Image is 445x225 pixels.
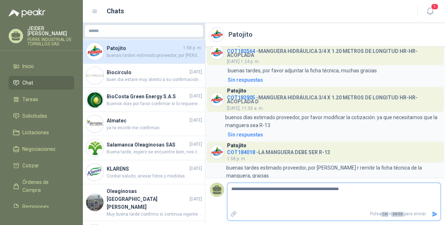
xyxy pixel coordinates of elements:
[190,165,202,172] span: [DATE]
[240,208,429,220] p: Pulsa + para enviar
[22,203,49,211] span: Remisiones
[226,164,441,180] p: buenas tardes estimado proveedor, por [PERSON_NAME] r remitir la ficha técnica de la manguera, gr...
[423,5,436,18] button: 1
[107,100,202,107] span: Buenos dias por favor confirmar si lo requieren en color especifico ?
[225,113,441,129] p: buenos días estimado proveedor, por favor modificar la cotización. ya que necesitamos que la mang...
[83,112,205,136] a: Company LogoAlmatec[DATE]ya te escribi me confirmas
[381,212,388,217] span: Ctrl
[83,88,205,112] a: Company LogoBioCosta Green Energy S.A.S[DATE]Buenos dias por favor confirmar si lo requieren en c...
[9,9,45,17] img: Logo peakr
[107,173,202,180] span: Cordial saludo, anexar fotos y medidas.
[210,28,224,41] img: Company Logo
[107,6,124,16] h1: Chats
[210,145,224,159] img: Company Logo
[107,211,202,218] span: Muy buena tarde confirmo si continua vigente disponibles quedo atento a su confirmacion
[9,175,74,197] a: Órdenes de Compra
[9,126,74,139] a: Licitaciones
[22,145,55,153] span: Negociaciones
[107,141,188,149] h4: Salamanca Oleaginosas SAS
[228,131,263,139] div: Sin respuestas
[86,91,103,108] img: Company Logo
[428,208,440,220] button: Enviar
[210,93,224,106] img: Company Logo
[227,59,260,64] span: [DATE] 1:24 p. m.
[22,162,39,170] span: Cotizar
[183,45,202,51] span: 1:58 p. m.
[83,40,205,64] a: Company LogoPatojito1:58 p. m.buenas tardes estimado proveedor, por [PERSON_NAME] r remitir la fi...
[190,117,202,124] span: [DATE]
[227,48,255,54] span: COT182564
[9,142,74,156] a: Negociaciones
[107,52,202,59] span: buenas tardes estimado proveedor, por [PERSON_NAME] r remitir la ficha técnica de la manguera, gr...
[227,89,246,93] h3: Patojito
[228,76,263,84] div: Sin respuestas
[391,212,404,217] span: ENTER
[190,141,202,148] span: [DATE]
[9,109,74,123] a: Solicitudes
[227,106,264,111] span: [DATE], 11:55 a. m.
[190,196,202,203] span: [DATE]
[227,156,246,161] span: 1:58 p. m.
[86,139,103,157] img: Company Logo
[227,148,330,154] h4: - LA MANGUERA DEBE SER R-13
[107,117,188,125] h4: Almatec
[227,42,246,46] h3: Patojito
[228,67,377,75] p: buenas tardes, por favor adjuntar la ficha técnica, muchas gracias
[83,64,205,88] a: Company LogoBiocirculo[DATE]buen dia estare muy atento a su confirmación nos quedan 3 unidades en...
[22,62,34,70] span: Inicio
[107,187,188,211] h4: Oleaginosas [GEOGRAPHIC_DATA][PERSON_NAME]
[86,163,103,181] img: Company Logo
[27,26,74,36] p: JEIDER [PERSON_NAME]
[107,76,202,83] span: buen dia estare muy atento a su confirmación nos quedan 3 unidades en inventario
[227,208,240,220] label: Adjuntar archivos
[83,136,205,160] a: Company LogoSalamanca Oleaginosas SAS[DATE]Buena tarde, espero se encuentre bien, nos confirman l...
[431,3,439,10] span: 1
[107,93,188,100] h4: BioCosta Green Energy S.A.S
[107,44,182,52] h4: Patojito
[22,178,67,194] span: Órdenes de Compra
[190,69,202,76] span: [DATE]
[86,194,103,211] img: Company Logo
[228,30,253,40] h2: Patojito
[227,95,255,100] span: COT182905
[227,46,441,57] h4: - MANGUERA HIDRÁULICA 3/4 X 1.20 METROS DE LONGITUD HR-HR-ACOPLADA
[9,76,74,90] a: Chat
[227,93,441,104] h4: - MANGUERA HIDRÁULICA 3/4 X 1.20 METROS DE LONGITUD HR-HR-ACOPLADA D
[226,76,441,84] a: Sin respuestas
[22,112,47,120] span: Solicitudes
[190,93,202,100] span: [DATE]
[9,200,74,213] a: Remisiones
[83,160,205,184] a: Company LogoKLARENS[DATE]Cordial saludo, anexar fotos y medidas.
[107,165,188,173] h4: KLARENS
[227,149,255,155] span: COT184018
[9,93,74,106] a: Tareas
[22,129,49,136] span: Licitaciones
[83,184,205,221] a: Company LogoOleaginosas [GEOGRAPHIC_DATA][PERSON_NAME][DATE]Muy buena tarde confirmo si continua ...
[9,159,74,172] a: Cotizar
[107,149,202,156] span: Buena tarde, espero se encuentre bien, nos confirman la fecha de entrega por favor, quedamos atentos
[22,95,38,103] span: Tareas
[107,68,188,76] h4: Biocirculo
[27,37,74,46] p: FERRE INDUSTRIAL DE TORNILLOS SAS
[226,131,441,139] a: Sin respuestas
[107,125,202,131] span: ya te escribi me confirmas
[86,115,103,132] img: Company Logo
[86,67,103,84] img: Company Logo
[9,59,74,73] a: Inicio
[227,144,246,148] h3: Patojito
[22,79,33,87] span: Chat
[86,43,103,60] img: Company Logo
[210,46,224,59] img: Company Logo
